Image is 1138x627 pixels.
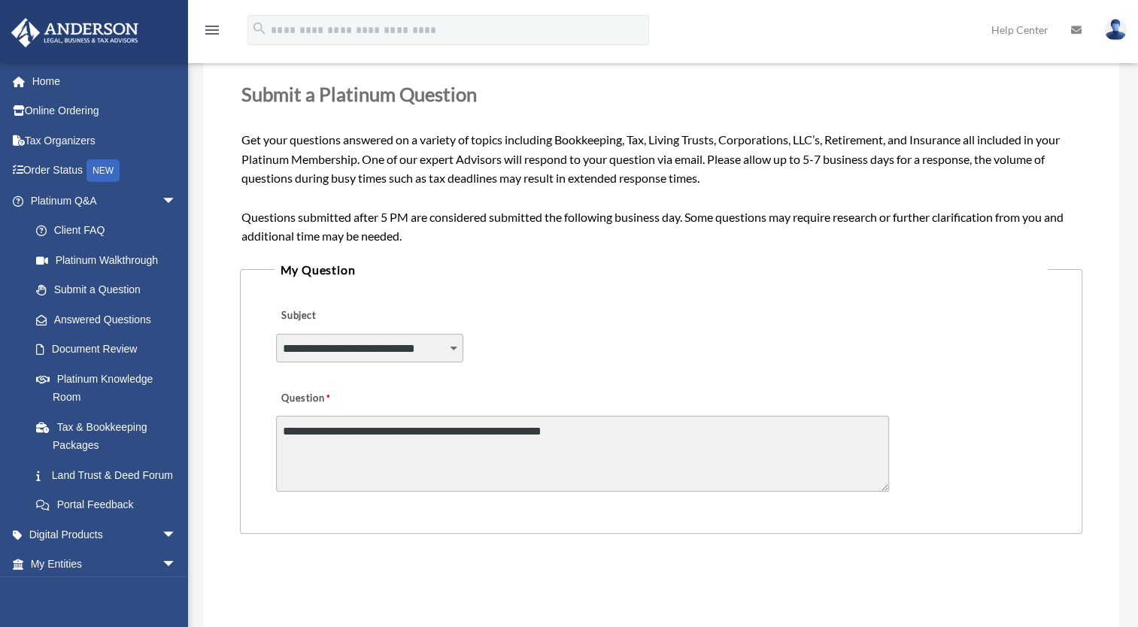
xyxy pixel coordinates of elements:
a: Digital Productsarrow_drop_down [11,519,199,550]
a: Order StatusNEW [11,156,199,186]
a: Tax & Bookkeeping Packages [21,412,199,460]
span: arrow_drop_down [162,550,192,580]
a: Client FAQ [21,216,199,246]
a: Submit a Question [21,275,192,305]
i: search [251,20,268,37]
a: Platinum Q&Aarrow_drop_down [11,186,199,216]
a: Platinum Walkthrough [21,245,199,275]
i: menu [203,21,221,39]
a: Tax Organizers [11,126,199,156]
a: Answered Questions [21,304,199,335]
img: User Pic [1104,19,1127,41]
span: Submit a Platinum Question [241,83,477,105]
a: menu [203,26,221,39]
legend: My Question [275,259,1048,280]
a: Platinum Knowledge Room [21,364,199,412]
a: Land Trust & Deed Forum [21,460,199,490]
a: Portal Feedback [21,490,199,520]
a: Document Review [21,335,199,365]
a: Home [11,66,199,96]
label: Subject [276,306,419,327]
a: Online Ordering [11,96,199,126]
label: Question [276,388,393,409]
a: My Entitiesarrow_drop_down [11,550,199,580]
span: arrow_drop_down [162,186,192,217]
div: NEW [86,159,120,182]
img: Anderson Advisors Platinum Portal [7,18,143,47]
span: arrow_drop_down [162,519,192,550]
